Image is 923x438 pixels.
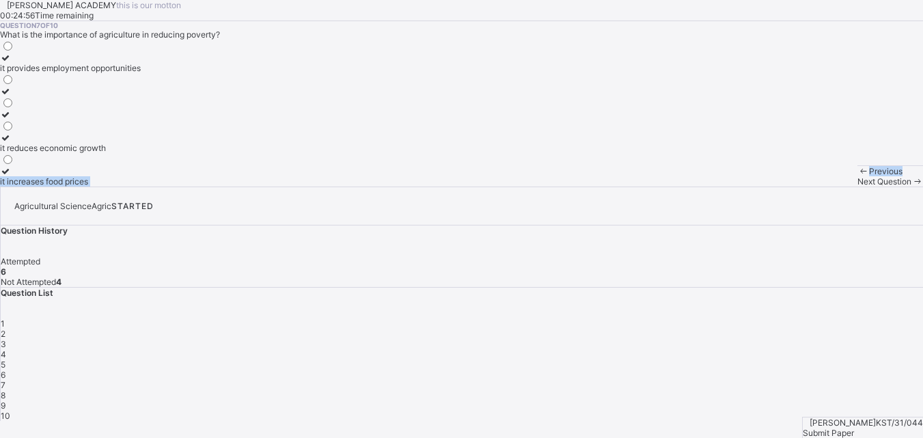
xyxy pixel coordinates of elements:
[803,428,854,438] span: Submit Paper
[1,400,5,411] span: 9
[1,370,5,380] span: 6
[1,256,40,266] span: Attempted
[56,277,61,287] b: 4
[1,277,56,287] span: Not Attempted
[1,411,10,421] span: 10
[92,201,111,211] span: Agric
[1,266,6,277] b: 6
[876,418,923,428] span: KST/31/044
[1,349,6,359] span: 4
[810,418,876,428] span: [PERSON_NAME]
[857,176,911,187] span: Next Question
[1,225,68,236] span: Question History
[869,166,903,176] span: Previous
[1,380,5,390] span: 7
[1,390,5,400] span: 8
[1,329,5,339] span: 2
[1,318,5,329] span: 1
[14,201,92,211] span: Agricultural Science
[1,359,5,370] span: 5
[1,288,53,298] span: Question List
[111,201,154,211] span: STARTED
[1,339,6,349] span: 3
[35,10,94,20] span: Time remaining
